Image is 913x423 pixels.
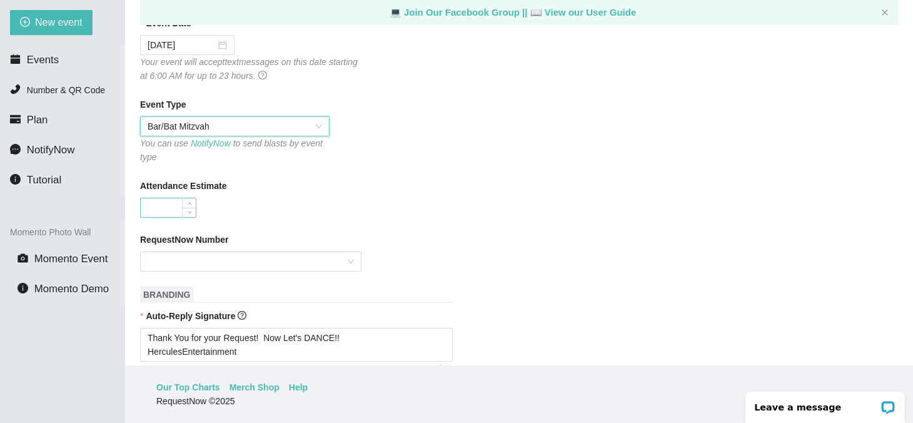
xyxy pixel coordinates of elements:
textarea: Thank You for your Request! Now Let's DANCE!! HerculesEntertainment [140,328,453,362]
a: Help [289,380,308,394]
span: Plan [27,114,48,126]
span: Momento Event [34,253,108,265]
span: down [186,209,193,217]
i: Your event will accept text messages on this date starting at 6:00 AM for up to 23 hours. [140,57,358,81]
span: close [881,9,889,16]
input: 10/04/2025 [148,38,216,52]
span: New event [35,14,83,30]
a: Our Top Charts [156,380,220,394]
span: camera [18,253,28,263]
span: question-circle [258,71,267,79]
b: Attendance Estimate [140,179,226,193]
iframe: LiveChat chat widget [737,384,913,423]
span: info-circle [18,283,28,293]
span: phone [10,84,21,94]
span: Decrease Value [182,208,196,217]
span: Increase Value [182,198,196,208]
span: laptop [390,7,401,18]
span: Events [27,54,59,66]
div: You can use to send blasts by event type [140,136,330,164]
span: question-circle [238,311,246,320]
b: RequestNow Number [140,233,229,247]
span: NotifyNow [27,144,74,156]
div: RequestNow © 2025 [156,394,879,408]
span: Number & QR Code [27,85,105,95]
span: message [10,144,21,155]
span: calendar [10,54,21,64]
span: Tutorial [27,174,61,186]
span: Momento Demo [34,283,109,295]
button: plus-circleNew event [10,10,93,35]
span: up [186,200,193,207]
a: laptop View our User Guide [530,7,637,18]
span: info-circle [10,174,21,185]
b: Event Type [140,98,186,111]
b: Auto-Reply Signature [146,311,235,321]
a: NotifyNow [191,138,231,148]
button: close [881,9,889,17]
a: Merch Shop [230,380,280,394]
span: credit-card [10,114,21,125]
a: laptop Join Our Facebook Group || [390,7,530,18]
span: plus-circle [20,17,30,29]
span: laptop [530,7,542,18]
span: BRANDING [140,287,193,303]
span: Bar/Bat Mitzvah [148,117,322,136]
